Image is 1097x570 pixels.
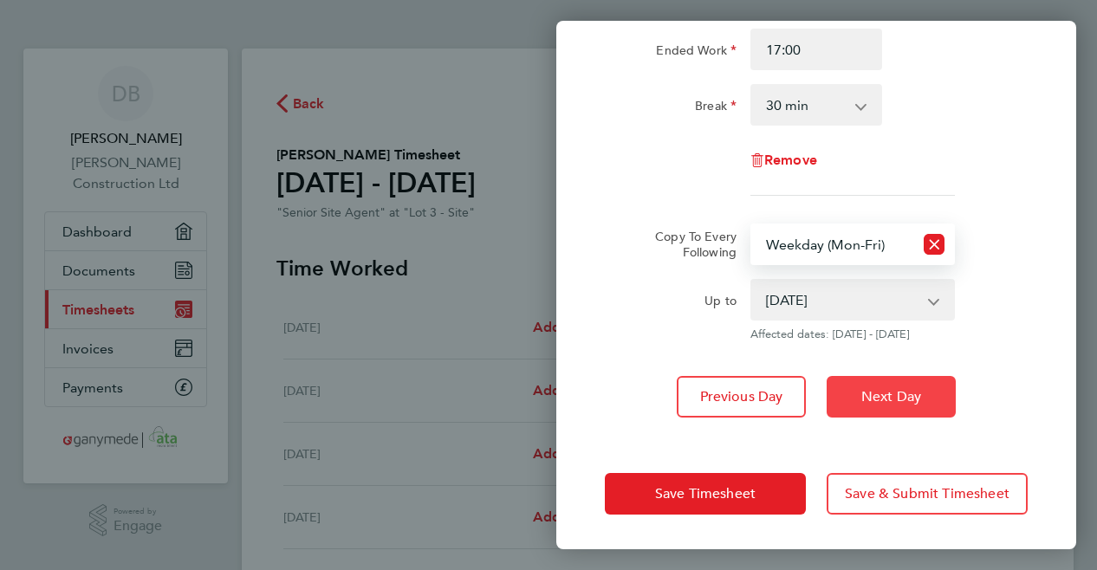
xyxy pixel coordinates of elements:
[764,152,817,168] span: Remove
[655,485,756,502] span: Save Timesheet
[827,473,1028,515] button: Save & Submit Timesheet
[700,388,783,405] span: Previous Day
[750,29,882,70] input: E.g. 18:00
[750,153,817,167] button: Remove
[677,376,806,418] button: Previous Day
[845,485,1009,502] span: Save & Submit Timesheet
[656,42,737,63] label: Ended Work
[827,376,956,418] button: Next Day
[605,473,806,515] button: Save Timesheet
[750,327,955,341] span: Affected dates: [DATE] - [DATE]
[695,98,737,119] label: Break
[641,229,737,260] label: Copy To Every Following
[861,388,921,405] span: Next Day
[924,225,944,263] button: Reset selection
[704,293,737,314] label: Up to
